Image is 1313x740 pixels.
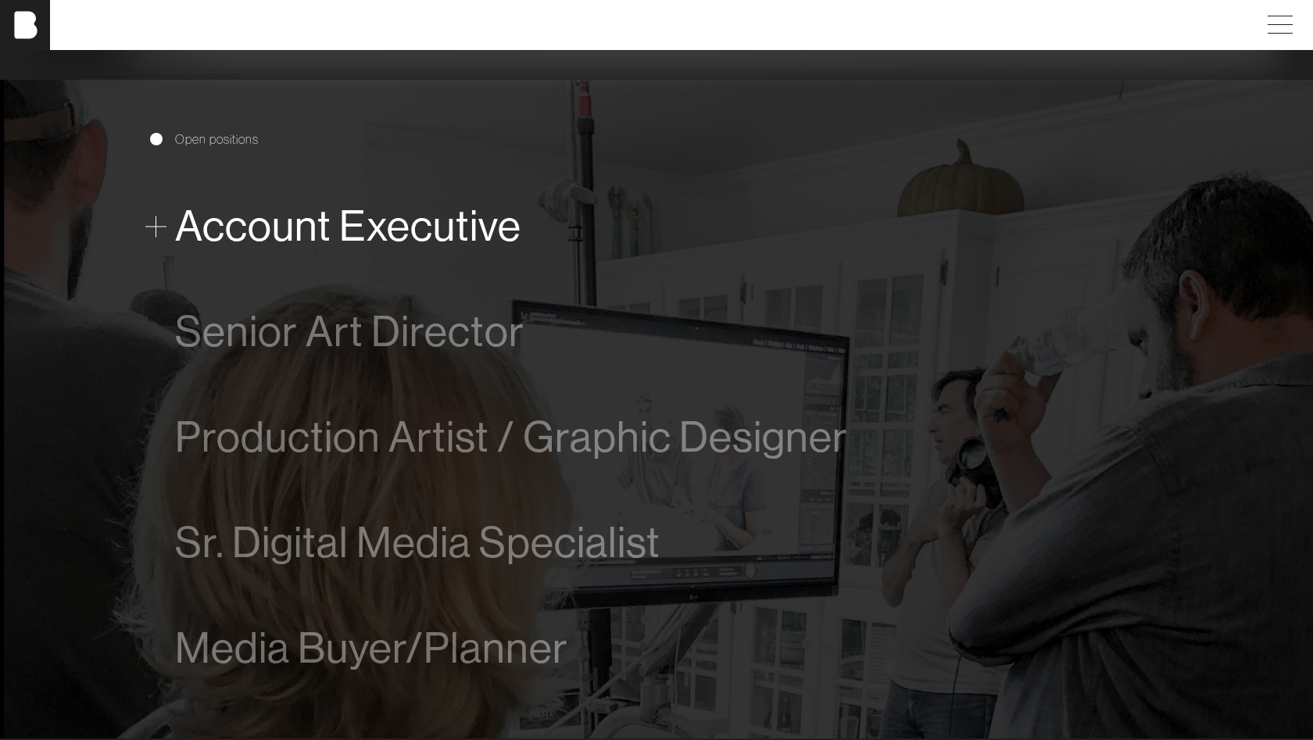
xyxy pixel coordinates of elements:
[175,413,848,461] span: Production Artist / Graphic Designer
[175,130,259,148] span: Open positions
[175,519,660,567] span: Sr. Digital Media Specialist
[175,624,568,672] span: Media Buyer/Planner
[175,202,521,250] span: Account Executive
[175,308,524,356] span: Senior Art Director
